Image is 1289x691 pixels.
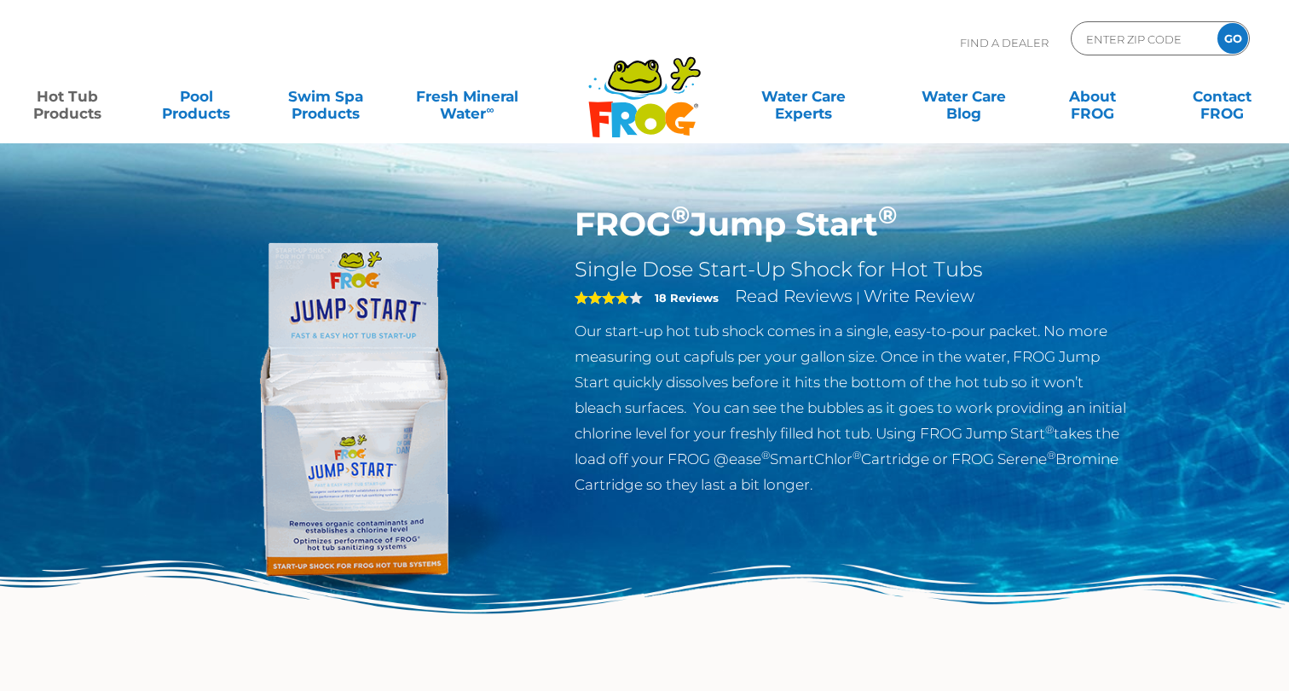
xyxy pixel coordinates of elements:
sup: ® [671,200,690,229]
sup: ® [761,449,770,462]
sup: ® [878,200,897,229]
a: Fresh MineralWater∞ [404,79,529,113]
input: GO [1217,23,1248,54]
sup: ∞ [486,103,494,116]
img: jump-start.png [159,205,549,595]
a: Hot TubProducts [17,79,118,113]
a: PoolProducts [146,79,246,113]
a: Water CareBlog [913,79,1014,113]
sup: ® [853,449,861,462]
span: | [856,289,860,305]
p: Our start-up hot tub shock comes in a single, easy-to-pour packet. No more measuring out capfuls ... [575,318,1131,497]
img: Frog Products Logo [579,34,710,138]
strong: 18 Reviews [655,291,719,305]
p: Find A Dealer [960,21,1049,64]
a: Swim SpaProducts [275,79,376,113]
sup: ® [1045,423,1054,436]
span: 4 [575,291,629,305]
a: AboutFROG [1043,79,1143,113]
a: Water CareExperts [721,79,884,113]
h1: FROG Jump Start [575,205,1131,244]
a: ContactFROG [1171,79,1272,113]
sup: ® [1047,449,1055,462]
a: Read Reviews [735,286,853,306]
a: Write Review [864,286,974,306]
h2: Single Dose Start-Up Shock for Hot Tubs [575,257,1131,282]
